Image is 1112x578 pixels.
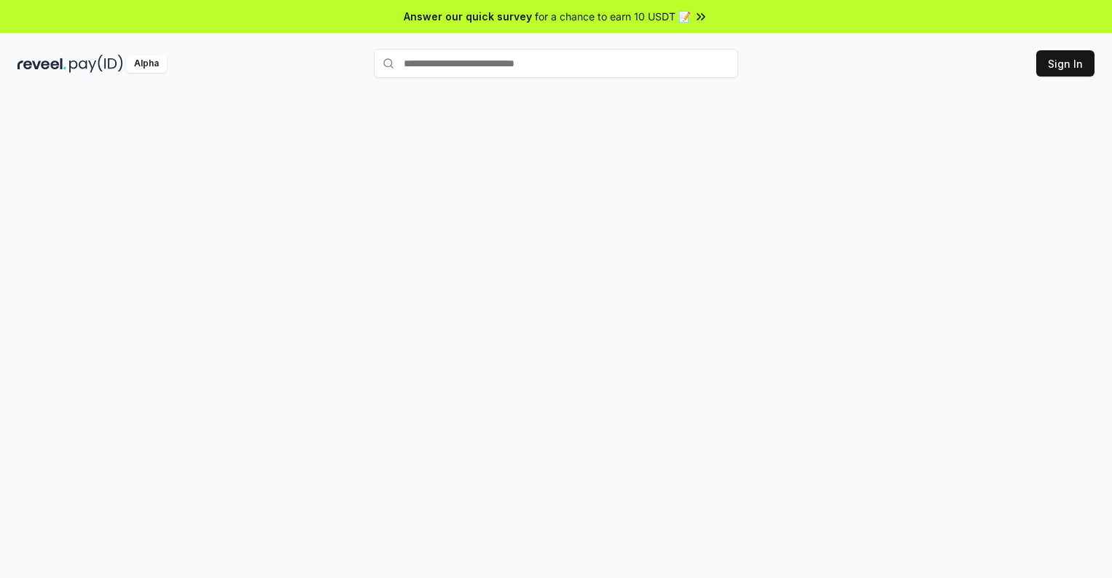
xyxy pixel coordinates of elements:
[1036,50,1095,77] button: Sign In
[69,55,123,73] img: pay_id
[404,9,532,24] span: Answer our quick survey
[126,55,167,73] div: Alpha
[535,9,691,24] span: for a chance to earn 10 USDT 📝
[17,55,66,73] img: reveel_dark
